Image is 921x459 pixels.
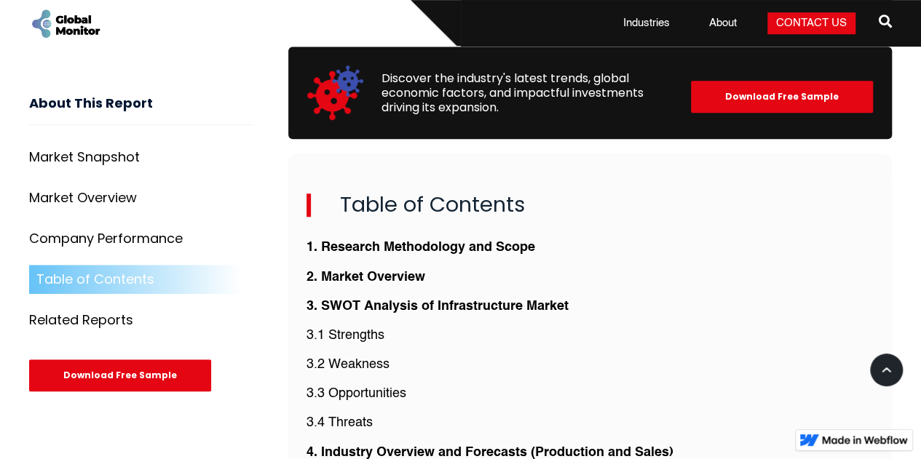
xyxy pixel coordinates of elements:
[29,314,133,328] div: Related Reports
[307,385,874,403] p: 3.3 Opportunities
[29,151,140,165] div: Market Snapshot
[29,191,137,206] div: Market Overview
[29,96,253,126] h3: About This Report
[307,271,425,284] strong: 2. Market Overview
[879,11,892,31] span: 
[36,273,154,287] div: Table of Contents
[691,81,873,113] div: Download Free Sample
[767,12,855,34] a: Contact Us
[29,360,211,392] div: Download Free Sample
[307,446,673,459] strong: 4. Industry Overview and Forecasts (Production and Sales)
[29,232,183,247] div: Company Performance
[307,327,874,345] p: 3.1 Strengths
[29,266,253,295] a: Table of Contents
[307,414,874,432] p: 3.4 Threats
[307,300,569,313] strong: 3. SWOT Analysis of Infrastructure Market
[822,436,908,444] img: Made in Webflow
[382,71,673,115] div: Discover the industry's latest trends, global economic factors, and impactful investments driving...
[307,241,535,254] strong: 1. Research Methodology and Scope
[700,16,746,31] a: About
[307,356,874,374] p: 3.2 Weakness
[614,16,679,31] a: Industries
[29,225,253,254] a: Company Performance
[29,184,253,213] a: Market Overview
[29,7,102,40] a: home
[879,9,892,38] a: 
[29,306,253,335] a: Related Reports
[307,193,874,217] h2: Table of Contents
[29,143,253,172] a: Market Snapshot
